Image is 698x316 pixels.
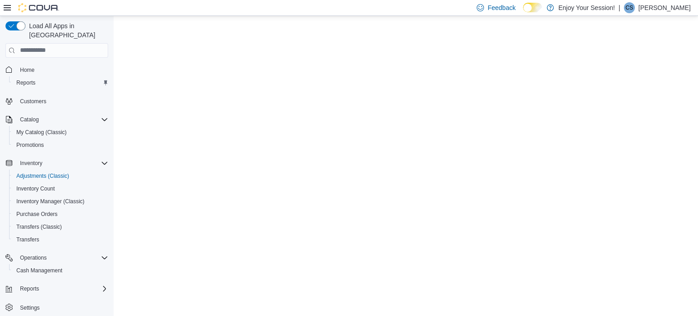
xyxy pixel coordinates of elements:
[20,285,39,292] span: Reports
[2,157,112,170] button: Inventory
[13,221,108,232] span: Transfers (Classic)
[9,264,112,277] button: Cash Management
[13,140,48,150] a: Promotions
[13,127,108,138] span: My Catalog (Classic)
[558,2,615,13] p: Enjoy Your Session!
[16,158,46,169] button: Inventory
[16,96,50,107] a: Customers
[13,196,108,207] span: Inventory Manager (Classic)
[9,221,112,233] button: Transfers (Classic)
[618,2,620,13] p: |
[9,195,112,208] button: Inventory Manager (Classic)
[16,158,108,169] span: Inventory
[13,196,88,207] a: Inventory Manager (Classic)
[16,283,108,294] span: Reports
[13,77,108,88] span: Reports
[16,236,39,243] span: Transfers
[16,65,38,75] a: Home
[16,185,55,192] span: Inventory Count
[16,198,85,205] span: Inventory Manager (Classic)
[16,64,108,75] span: Home
[13,183,108,194] span: Inventory Count
[9,126,112,139] button: My Catalog (Classic)
[13,209,108,220] span: Purchase Orders
[2,113,112,126] button: Catalog
[9,233,112,246] button: Transfers
[2,63,112,76] button: Home
[523,3,542,12] input: Dark Mode
[16,114,108,125] span: Catalog
[13,234,43,245] a: Transfers
[13,265,66,276] a: Cash Management
[9,182,112,195] button: Inventory Count
[626,2,633,13] span: CS
[16,252,50,263] button: Operations
[9,208,112,221] button: Purchase Orders
[2,251,112,264] button: Operations
[16,283,43,294] button: Reports
[20,116,39,123] span: Catalog
[13,234,108,245] span: Transfers
[16,252,108,263] span: Operations
[13,140,108,150] span: Promotions
[16,301,108,313] span: Settings
[13,77,39,88] a: Reports
[20,66,35,74] span: Home
[13,183,59,194] a: Inventory Count
[20,98,46,105] span: Customers
[16,141,44,149] span: Promotions
[16,211,58,218] span: Purchase Orders
[18,3,59,12] img: Cova
[9,139,112,151] button: Promotions
[13,127,70,138] a: My Catalog (Classic)
[2,282,112,295] button: Reports
[20,254,47,261] span: Operations
[16,172,69,180] span: Adjustments (Classic)
[624,2,635,13] div: Ciara Smith
[16,302,43,313] a: Settings
[16,114,42,125] button: Catalog
[9,76,112,89] button: Reports
[13,171,108,181] span: Adjustments (Classic)
[638,2,691,13] p: [PERSON_NAME]
[16,79,35,86] span: Reports
[13,209,61,220] a: Purchase Orders
[25,21,108,40] span: Load All Apps in [GEOGRAPHIC_DATA]
[488,3,515,12] span: Feedback
[16,267,62,274] span: Cash Management
[13,221,65,232] a: Transfers (Classic)
[2,301,112,314] button: Settings
[9,170,112,182] button: Adjustments (Classic)
[2,95,112,108] button: Customers
[16,223,62,231] span: Transfers (Classic)
[16,95,108,107] span: Customers
[13,265,108,276] span: Cash Management
[20,304,40,311] span: Settings
[20,160,42,167] span: Inventory
[13,171,73,181] a: Adjustments (Classic)
[16,129,67,136] span: My Catalog (Classic)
